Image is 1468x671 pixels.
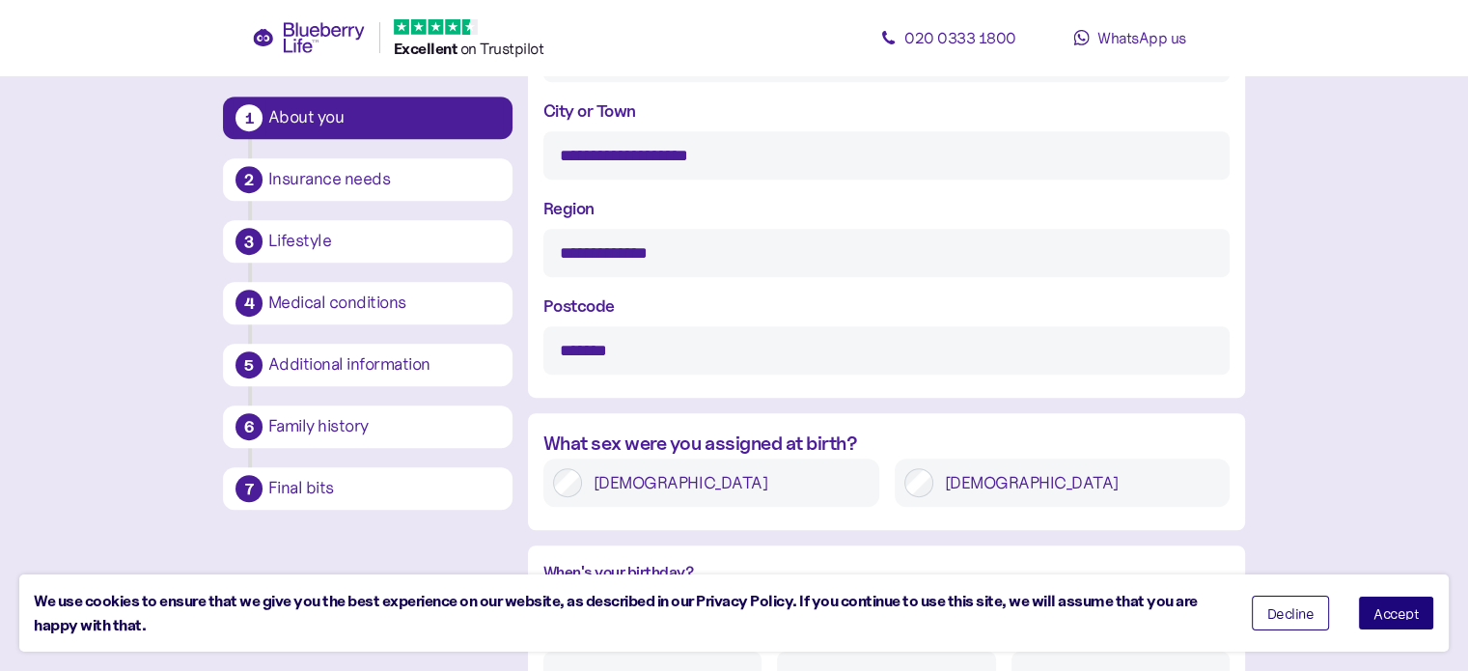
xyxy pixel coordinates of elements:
button: 1About you [223,97,512,139]
div: We use cookies to ensure that we give you the best experience on our website, as described in our... [34,589,1223,637]
div: 4 [235,290,263,317]
span: 020 0333 1800 [904,28,1016,47]
div: 3 [235,228,263,255]
div: Family history [268,418,500,435]
label: [DEMOGRAPHIC_DATA] [933,468,1221,497]
div: 6 [235,413,263,440]
div: Medical conditions [268,294,500,312]
button: Accept cookies [1358,596,1434,630]
div: Additional information [268,356,500,374]
button: 7Final bits [223,467,512,510]
button: 4Medical conditions [223,282,512,324]
button: 3Lifestyle [223,220,512,263]
div: 7 [235,475,263,502]
button: Decline cookies [1252,596,1330,630]
div: What sex were you assigned at birth? [543,429,1230,459]
span: Accept [1373,606,1419,620]
label: Postcode [543,293,615,319]
span: Excellent ️ [394,39,460,58]
div: Insurance needs [268,171,500,188]
div: Lifestyle [268,233,500,250]
label: [DEMOGRAPHIC_DATA] [582,468,870,497]
a: WhatsApp us [1043,18,1217,57]
button: 2Insurance needs [223,158,512,201]
div: 5 [235,351,263,378]
button: 6Family history [223,405,512,448]
div: When's your birthday? [543,561,1230,585]
div: 2 [235,166,263,193]
div: About you [268,109,500,126]
label: Region [543,195,595,221]
span: on Trustpilot [460,39,544,58]
div: 1 [235,104,263,131]
label: City or Town [543,98,636,124]
div: Final bits [268,480,500,497]
a: 020 0333 1800 [862,18,1036,57]
span: WhatsApp us [1097,28,1186,47]
button: 5Additional information [223,344,512,386]
span: Decline [1267,606,1315,620]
